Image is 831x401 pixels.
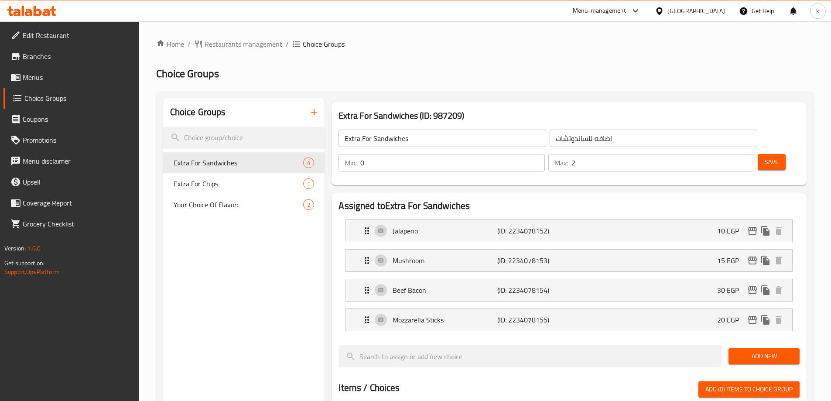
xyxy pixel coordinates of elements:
a: Choice Groups [3,88,139,109]
span: k [816,6,819,16]
span: Extra For Chips [174,178,304,189]
span: Choice Groups [303,39,345,49]
span: Save [765,157,779,168]
a: Support.OpsPlatform [4,266,60,278]
a: Home [156,39,184,49]
span: Menus [23,72,132,82]
a: Coupons [3,109,139,130]
div: Choices [303,158,314,168]
p: (ID: 2234078152) [497,226,567,236]
div: Your Choice Of Flavor:2 [163,194,325,215]
div: Choices [303,178,314,189]
span: Branches [23,51,132,62]
button: duplicate [759,284,772,297]
span: Choice Groups [156,64,219,83]
input: search [339,345,722,367]
span: Edit Restaurant [23,30,132,41]
a: Edit Restaurant [3,25,139,46]
div: Expand [346,220,792,242]
a: Grocery Checklist [3,213,139,234]
p: Mozzarella Sticks [393,315,497,325]
span: Version: [4,243,26,254]
p: 10 EGP [717,226,746,236]
span: Coverage Report [23,198,132,208]
span: 1 [304,180,314,188]
span: Upsell [23,177,132,187]
span: Your Choice Of Flavor: [174,199,304,210]
button: duplicate [759,313,772,326]
span: Promotions [23,135,132,145]
button: Save [758,154,786,170]
li: / [286,39,289,49]
button: edit [746,284,759,297]
h2: Items / Choices [339,381,400,394]
button: edit [746,224,759,237]
div: [GEOGRAPHIC_DATA] [667,6,725,16]
nav: breadcrumb [156,39,814,49]
button: Add New [728,348,800,364]
p: (ID: 2234078153) [497,255,567,266]
input: search [163,127,325,149]
button: edit [746,313,759,326]
div: Extra For Chips1 [163,173,325,194]
p: Mushroom [393,255,497,266]
li: Expand [339,216,800,246]
h2: Choice Groups [170,106,226,119]
p: Jalapeno [393,226,497,236]
div: Extra For Sandwiches4 [163,152,325,173]
a: Branches [3,46,139,67]
li: Expand [339,275,800,305]
div: Expand [346,309,792,331]
button: edit [746,254,759,267]
a: Menus [3,67,139,88]
span: Grocery Checklist [23,219,132,229]
button: delete [772,313,785,326]
button: duplicate [759,254,772,267]
li: Expand [339,246,800,275]
p: (ID: 2234078154) [497,285,567,295]
button: delete [772,224,785,237]
span: Restaurants management [205,39,282,49]
span: 2 [304,201,314,209]
a: Upsell [3,171,139,192]
h3: Extra For Sandwiches (ID: 987209) [339,109,800,123]
h2: Assigned to Extra For Sandwiches [339,199,800,212]
p: 30 EGP [717,285,746,295]
p: 15 EGP [717,255,746,266]
p: Beef Bacon [393,285,497,295]
button: duplicate [759,224,772,237]
a: Restaurants management [194,39,282,49]
div: Expand [346,279,792,301]
button: delete [772,284,785,297]
a: Menu disclaimer [3,151,139,171]
p: 20 EGP [717,315,746,325]
span: Choice Groups [24,93,132,103]
p: Min: [345,158,357,168]
li: Expand [339,305,800,335]
span: Coupons [23,114,132,124]
span: 1.0.0 [27,243,41,254]
button: Add (0) items to choice group [698,381,800,398]
button: delete [772,254,785,267]
li: / [188,39,191,49]
span: Add New [735,351,793,362]
p: (ID: 2234078155) [497,315,567,325]
span: Get support on: [4,257,44,269]
span: Menu disclaimer [23,156,132,166]
div: Expand [346,250,792,271]
div: Choices [303,199,314,210]
p: Max: [554,158,568,168]
span: Extra For Sandwiches [174,158,304,168]
a: Coverage Report [3,192,139,213]
span: 4 [304,159,314,167]
div: Menu-management [573,6,626,16]
span: Add (0) items to choice group [705,384,793,395]
a: Promotions [3,130,139,151]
